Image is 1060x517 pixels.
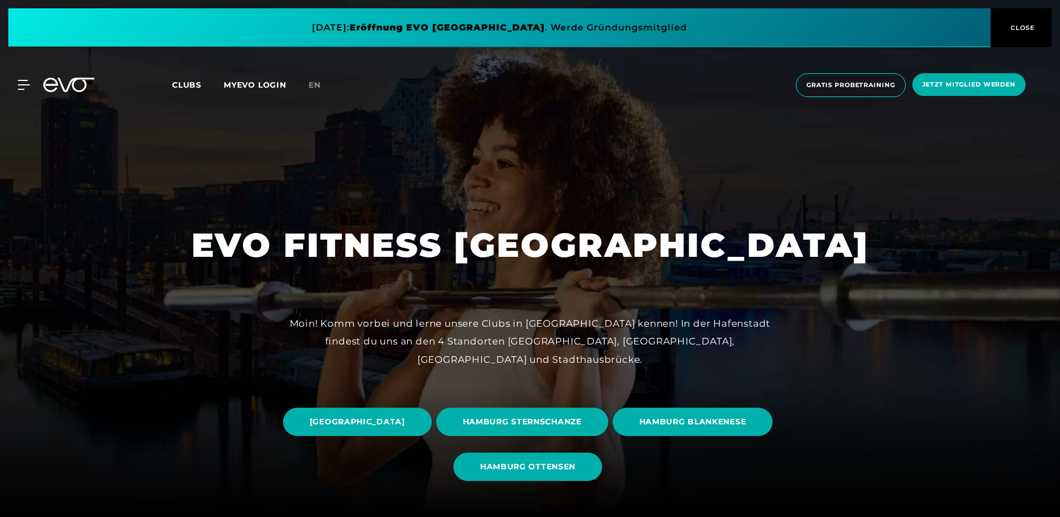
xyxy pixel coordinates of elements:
span: en [309,80,321,90]
span: CLOSE [1008,23,1035,33]
a: HAMBURG BLANKENESE [613,399,778,444]
span: [GEOGRAPHIC_DATA] [310,416,405,428]
span: HAMBURG OTTENSEN [480,461,576,473]
a: [GEOGRAPHIC_DATA] [283,399,436,444]
span: Clubs [172,80,201,90]
a: Clubs [172,79,224,90]
a: HAMBURG STERNSCHANZE [436,399,613,444]
h1: EVO FITNESS [GEOGRAPHIC_DATA] [191,224,869,267]
span: HAMBURG BLANKENESE [639,416,746,428]
a: HAMBURG OTTENSEN [453,444,607,489]
a: en [309,79,334,92]
span: HAMBURG STERNSCHANZE [463,416,582,428]
a: Jetzt Mitglied werden [909,73,1029,97]
div: Moin! Komm vorbei und lerne unsere Clubs in [GEOGRAPHIC_DATA] kennen! In der Hafenstadt findest d... [280,315,780,368]
span: Jetzt Mitglied werden [922,80,1016,89]
button: CLOSE [991,8,1052,47]
a: Gratis Probetraining [793,73,909,97]
a: MYEVO LOGIN [224,80,286,90]
span: Gratis Probetraining [806,80,895,90]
